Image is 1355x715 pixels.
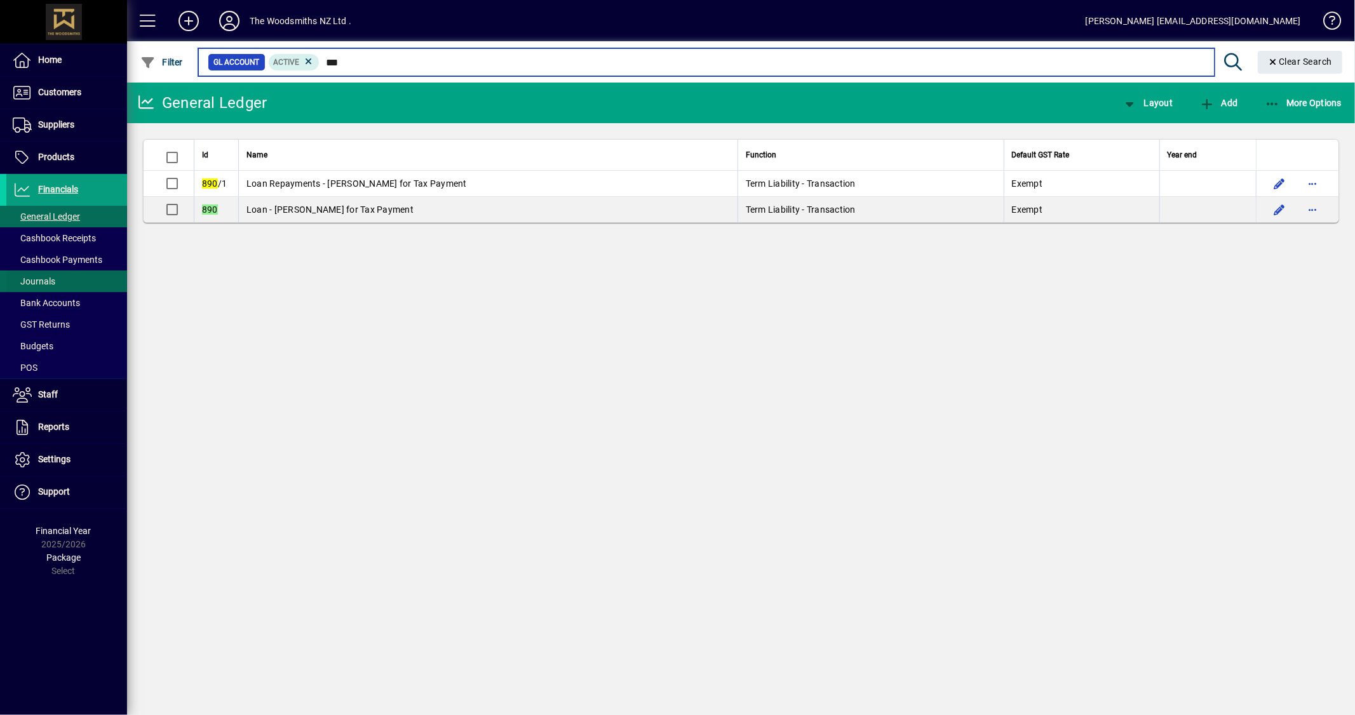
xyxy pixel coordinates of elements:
[202,204,218,215] em: 890
[274,58,300,67] span: Active
[38,184,78,194] span: Financials
[1262,91,1345,114] button: More Options
[246,178,467,189] span: Loan Repayments - [PERSON_NAME] for Tax Payment
[246,148,267,162] span: Name
[140,57,183,67] span: Filter
[6,271,127,292] a: Journals
[1302,173,1323,194] button: More options
[1258,51,1343,74] button: Clear
[38,422,69,432] span: Reports
[6,335,127,357] a: Budgets
[13,233,96,243] span: Cashbook Receipts
[36,526,91,536] span: Financial Year
[6,314,127,335] a: GST Returns
[1012,204,1043,215] span: Exempt
[6,444,127,476] a: Settings
[1269,173,1290,194] button: Edit
[1122,98,1173,108] span: Layout
[246,148,730,162] div: Name
[1012,148,1070,162] span: Default GST Rate
[6,249,127,271] a: Cashbook Payments
[209,10,250,32] button: Profile
[1196,91,1241,114] button: Add
[746,204,856,215] span: Term Liability - Transaction
[1012,178,1043,189] span: Exempt
[137,51,186,74] button: Filter
[13,255,102,265] span: Cashbook Payments
[1265,98,1342,108] span: More Options
[250,11,351,31] div: The Woodsmiths NZ Ltd .
[13,319,70,330] span: GST Returns
[6,292,127,314] a: Bank Accounts
[1302,199,1323,220] button: More options
[246,204,414,215] span: Loan - [PERSON_NAME] for Tax Payment
[1314,3,1339,44] a: Knowledge Base
[746,148,776,162] span: Function
[202,178,227,189] span: /1
[38,389,58,399] span: Staff
[1268,57,1333,67] span: Clear Search
[1086,11,1301,31] div: [PERSON_NAME] [EMAIL_ADDRESS][DOMAIN_NAME]
[168,10,209,32] button: Add
[6,379,127,411] a: Staff
[1269,199,1290,220] button: Edit
[38,486,70,497] span: Support
[137,93,267,113] div: General Ledger
[213,56,260,69] span: GL Account
[1119,91,1176,114] button: Layout
[38,152,74,162] span: Products
[6,411,127,443] a: Reports
[6,206,127,227] a: General Ledger
[13,341,53,351] span: Budgets
[6,109,127,141] a: Suppliers
[13,276,55,286] span: Journals
[6,142,127,173] a: Products
[202,178,218,189] em: 890
[202,148,208,162] span: Id
[6,77,127,109] a: Customers
[6,357,127,378] a: POS
[746,178,856,189] span: Term Liability - Transaction
[13,211,80,222] span: General Ledger
[38,454,71,464] span: Settings
[202,148,231,162] div: Id
[1109,91,1186,114] app-page-header-button: View chart layout
[6,227,127,249] a: Cashbook Receipts
[38,119,74,130] span: Suppliers
[38,87,81,97] span: Customers
[6,44,127,76] a: Home
[38,55,62,65] span: Home
[46,552,81,563] span: Package
[1199,98,1237,108] span: Add
[6,476,127,508] a: Support
[13,298,80,308] span: Bank Accounts
[269,54,320,70] mat-chip: Activation Status: Active
[13,363,37,373] span: POS
[1168,148,1197,162] span: Year end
